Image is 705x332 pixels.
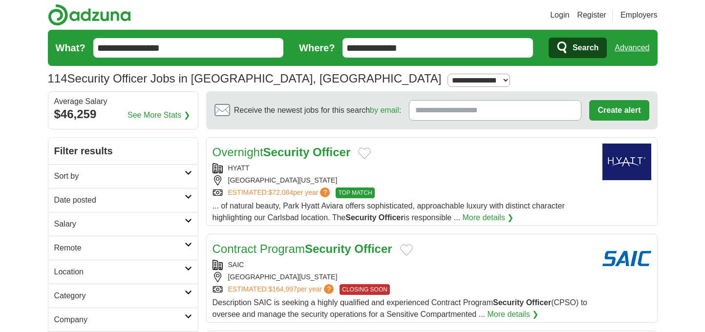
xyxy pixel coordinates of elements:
[487,309,538,320] a: More details ❯
[573,38,598,58] span: Search
[213,202,565,222] span: ... of natural beauty, Park Hyatt Aviara offers sophisticated, approachable luxury with distinct ...
[48,4,131,26] img: Adzuna logo
[54,170,185,182] h2: Sort by
[345,213,376,222] strong: Security
[234,104,401,116] span: Receive the newest jobs for this search :
[54,314,185,326] h2: Company
[268,188,293,196] span: $72,084
[48,70,67,87] span: 114
[213,272,595,282] div: [GEOGRAPHIC_DATA][US_STATE]
[268,285,297,293] span: $164,997
[340,284,390,295] span: CLOSING SOON
[213,242,392,255] a: Contract ProgramSecurity Officer
[370,106,399,114] a: by email
[48,138,198,164] h2: Filter results
[213,298,588,318] span: Description SAIC is seeking a highly qualified and experienced Contract Program (CPSO) to oversee...
[213,175,595,186] div: [GEOGRAPHIC_DATA][US_STATE]
[48,164,198,188] a: Sort by
[48,72,442,85] h1: Security Officer Jobs in [GEOGRAPHIC_DATA], [GEOGRAPHIC_DATA]
[48,212,198,236] a: Salary
[228,187,332,198] a: ESTIMATED:$72,084per year?
[379,213,404,222] strong: Officer
[299,41,335,55] label: Where?
[615,38,649,58] a: Advanced
[54,105,192,123] div: $46,259
[54,266,185,278] h2: Location
[320,187,330,197] span: ?
[602,144,651,180] img: Hyatt logo
[550,9,569,21] a: Login
[228,284,336,295] a: ESTIMATED:$164,997per year?
[48,284,198,308] a: Category
[54,194,185,206] h2: Date posted
[54,242,185,254] h2: Remote
[56,41,85,55] label: What?
[463,212,514,224] a: More details ❯
[358,147,371,159] button: Add to favorite jobs
[549,38,607,58] button: Search
[354,242,392,255] strong: Officer
[48,260,198,284] a: Location
[620,9,658,21] a: Employers
[589,100,649,121] button: Create alert
[493,298,524,307] strong: Security
[336,187,374,198] span: TOP MATCH
[54,98,192,105] div: Average Salary
[602,240,651,277] img: SAIC logo
[305,242,351,255] strong: Security
[324,284,334,294] span: ?
[48,236,198,260] a: Remote
[313,145,350,159] strong: Officer
[54,218,185,230] h2: Salary
[54,290,185,302] h2: Category
[213,145,351,159] a: OvernightSecurity Officer
[526,298,552,307] strong: Officer
[48,308,198,332] a: Company
[263,145,310,159] strong: Security
[48,188,198,212] a: Date posted
[400,244,413,256] button: Add to favorite jobs
[228,261,244,269] a: SAIC
[577,9,606,21] a: Register
[228,164,250,172] a: HYATT
[128,109,190,121] a: See More Stats ❯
